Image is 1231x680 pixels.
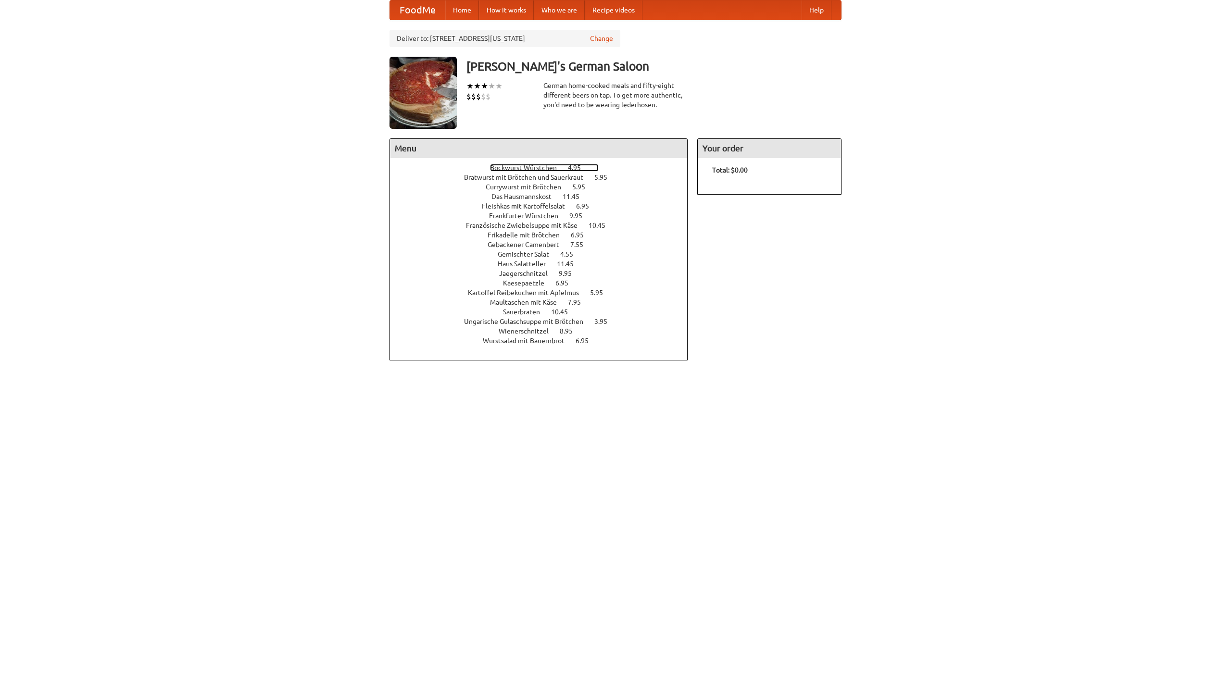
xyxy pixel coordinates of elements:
[563,193,589,200] span: 11.45
[488,231,602,239] a: Frikadelle mit Brötchen 6.95
[555,279,578,287] span: 6.95
[802,0,831,20] a: Help
[498,250,559,258] span: Gemischter Salat
[498,250,591,258] a: Gemischter Salat 4.55
[464,318,593,325] span: Ungarische Gulaschsuppe mit Brötchen
[390,0,445,20] a: FoodMe
[503,279,554,287] span: Kaesepaetzle
[499,327,590,335] a: Wienerschnitzel 8.95
[488,241,569,248] span: Gebackener Camenbert
[590,34,613,43] a: Change
[483,337,606,345] a: Wurstsalad mit Bauernbrot 6.95
[482,202,607,210] a: Fleishkas mit Kartoffelsalat 6.95
[503,308,586,316] a: Sauerbraten 10.45
[571,231,593,239] span: 6.95
[568,298,590,306] span: 7.95
[576,337,598,345] span: 6.95
[490,298,566,306] span: Maultaschen mit Käse
[490,298,599,306] a: Maultaschen mit Käse 7.95
[712,166,748,174] b: Total: $0.00
[572,183,595,191] span: 5.95
[491,193,561,200] span: Das Hausmannskost
[559,270,581,277] span: 9.95
[499,270,557,277] span: Jaegerschnitzel
[464,173,625,181] a: Bratwurst mit Brötchen und Sauerkraut 5.95
[499,327,558,335] span: Wienerschnitzel
[491,193,597,200] a: Das Hausmannskost 11.45
[698,139,841,158] h4: Your order
[589,222,615,229] span: 10.45
[570,241,593,248] span: 7.55
[468,289,621,297] a: Kartoffel Reibekuchen mit Apfelmus 5.95
[390,139,687,158] h4: Menu
[490,164,599,172] a: Bockwurst Würstchen 4.95
[503,308,550,316] span: Sauerbraten
[464,318,625,325] a: Ungarische Gulaschsuppe mit Brötchen 3.95
[476,91,481,102] li: $
[389,30,620,47] div: Deliver to: [STREET_ADDRESS][US_STATE]
[488,81,495,91] li: ★
[560,327,582,335] span: 8.95
[482,202,575,210] span: Fleishkas mit Kartoffelsalat
[488,231,569,239] span: Frikadelle mit Brötchen
[466,57,842,76] h3: [PERSON_NAME]'s German Saloon
[466,222,623,229] a: Französische Zwiebelsuppe mit Käse 10.45
[557,260,583,268] span: 11.45
[481,81,488,91] li: ★
[551,308,578,316] span: 10.45
[445,0,479,20] a: Home
[569,212,592,220] span: 9.95
[489,212,568,220] span: Frankfurter Würstchen
[389,57,457,129] img: angular.jpg
[483,337,574,345] span: Wurstsalad mit Bauernbrot
[479,0,534,20] a: How it works
[534,0,585,20] a: Who we are
[503,279,586,287] a: Kaesepaetzle 6.95
[490,164,566,172] span: Bockwurst Würstchen
[498,260,591,268] a: Haus Salatteller 11.45
[594,173,617,181] span: 5.95
[499,270,590,277] a: Jaegerschnitzel 9.95
[486,183,571,191] span: Currywurst mit Brötchen
[486,183,603,191] a: Currywurst mit Brötchen 5.95
[468,289,589,297] span: Kartoffel Reibekuchen mit Apfelmus
[466,91,471,102] li: $
[474,81,481,91] li: ★
[466,222,587,229] span: Französische Zwiebelsuppe mit Käse
[481,91,486,102] li: $
[568,164,590,172] span: 4.95
[576,202,599,210] span: 6.95
[560,250,583,258] span: 4.55
[594,318,617,325] span: 3.95
[488,241,601,248] a: Gebackener Camenbert 7.55
[471,91,476,102] li: $
[590,289,613,297] span: 5.95
[489,212,600,220] a: Frankfurter Würstchen 9.95
[486,91,490,102] li: $
[464,173,593,181] span: Bratwurst mit Brötchen und Sauerkraut
[495,81,502,91] li: ★
[498,260,555,268] span: Haus Salatteller
[585,0,642,20] a: Recipe videos
[543,81,688,110] div: German home-cooked meals and fifty-eight different beers on tap. To get more authentic, you'd nee...
[466,81,474,91] li: ★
